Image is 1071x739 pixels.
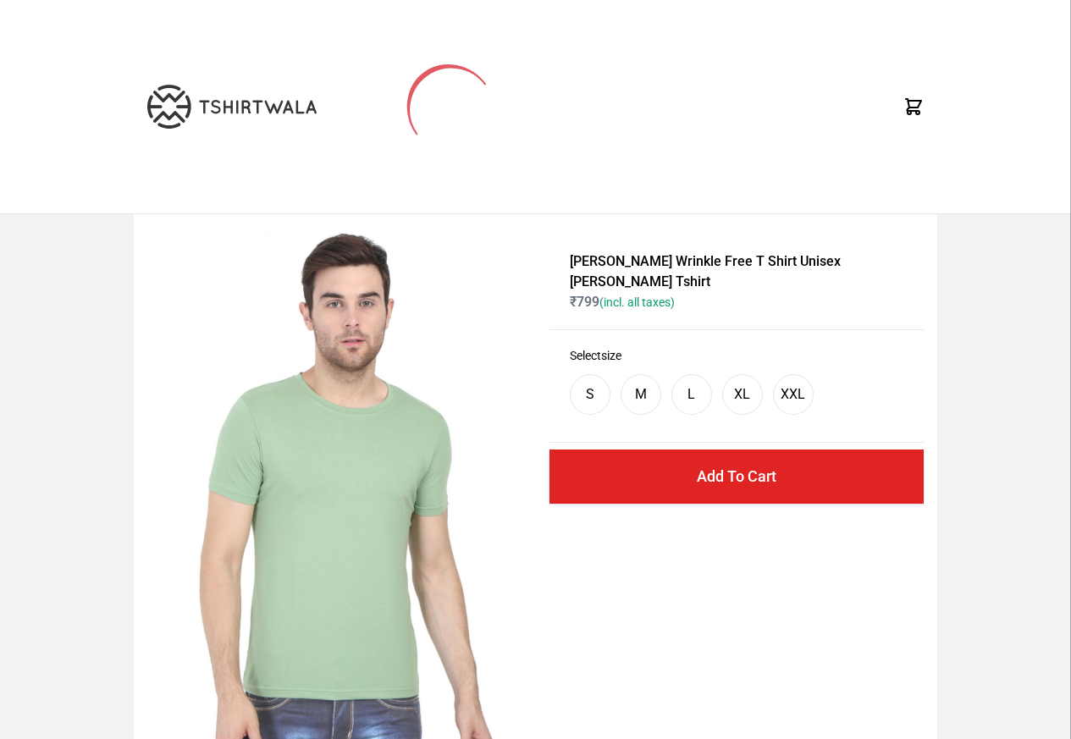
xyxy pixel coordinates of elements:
[549,449,924,504] button: Add To Cart
[687,384,695,405] div: L
[147,85,317,129] img: TW-LOGO-400-104.png
[599,295,675,309] span: (incl. all taxes)
[570,347,903,364] h3: Select size
[570,294,675,310] span: ₹ 799
[570,251,903,292] h1: [PERSON_NAME] Wrinkle Free T Shirt Unisex [PERSON_NAME] Tshirt
[734,384,750,405] div: XL
[586,384,594,405] div: S
[781,384,805,405] div: XXL
[635,384,647,405] div: M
